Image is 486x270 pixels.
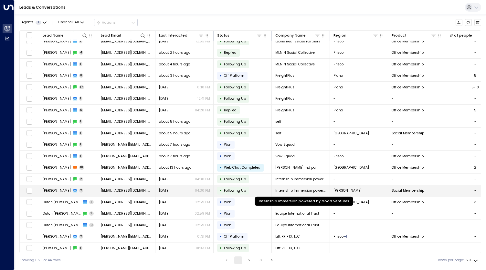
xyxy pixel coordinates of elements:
[224,200,231,205] span: Won
[159,62,190,67] span: about 4 hours ago
[330,219,388,231] td: -
[275,119,281,124] span: self
[43,142,71,147] span: Terrance Watson
[333,131,369,136] span: Flower Mound
[94,19,138,27] button: Actions
[101,223,152,228] span: dutchblackwell07@gmail.com
[392,73,424,78] span: Office Membership
[474,108,476,113] div: 5
[275,50,315,55] span: MLNIN Social Collective
[195,177,210,182] p: 04:30 PM
[220,186,222,195] div: •
[79,234,83,239] span: 2
[275,188,326,193] span: Internship Immersion powered by Good Ventures
[43,119,71,124] span: John
[159,73,190,78] span: about 3 hours ago
[43,177,71,182] span: Gerald Turner
[344,234,347,239] div: Prosper
[19,258,61,263] div: Showing 1-20 of 44 rows
[234,256,242,264] button: page 1
[268,256,276,264] button: Go to next page
[159,223,170,228] span: Yesterday
[101,142,152,147] span: terrance@yourvowsquad.com
[330,174,388,185] td: -
[388,139,446,151] td: -
[43,96,71,101] span: Adam Sedaka
[159,39,170,44] span: Oct 03, 2025
[101,177,152,182] span: gt@goodventuresteam.com
[101,131,152,136] span: bigjfoltz@gmail.com
[333,85,343,90] span: Plano
[159,211,170,216] span: Yesterday
[333,154,343,159] span: Frisco
[333,39,343,44] span: Frisco
[79,108,83,112] span: 5
[474,234,476,239] div: -
[43,246,71,251] span: Bryan Diaz
[101,188,152,193] span: gt@goodventuresteam.com
[159,85,170,90] span: Yesterday
[79,51,84,55] span: 4
[474,200,476,205] div: 3
[257,256,265,264] button: Go to page 3
[220,118,222,126] div: •
[330,116,388,128] td: -
[224,85,246,90] span: Following Up
[195,223,210,228] p: 02:59 PM
[275,33,306,39] div: Company Name
[101,33,121,39] div: Lead Email
[392,39,424,44] span: Office Membership
[101,32,146,39] div: Lead Email
[101,39,152,44] span: nick@leonerepartners.com
[224,39,246,44] span: Following Up
[79,131,83,135] span: 1
[197,234,210,239] p: 01:31 PM
[159,131,190,136] span: about 5 hours ago
[79,73,84,78] span: 8
[101,119,152,124] span: bigjfoltz@gmail.com
[26,153,32,159] span: Toggle select row
[101,211,152,216] span: dutchblackwell07@gmail.com
[224,119,246,124] span: Following Up
[26,245,32,251] span: Toggle select row
[275,177,326,182] span: Internship Immersion powered by Good Ventures
[79,85,84,89] span: 17
[388,219,446,231] td: -
[220,175,222,183] div: •
[26,187,32,194] span: Toggle select row
[43,108,71,113] span: Adam Sedaka
[217,32,262,39] div: Status
[220,83,222,91] div: •
[471,85,479,90] div: 5-10
[26,222,32,228] span: Toggle select row
[26,130,32,136] span: Toggle select row
[450,33,472,39] div: # of people
[26,32,32,38] span: Toggle select all
[333,62,343,67] span: Frisco
[26,164,32,171] span: Toggle select row
[26,50,32,56] span: Toggle select row
[392,85,424,90] span: Office Membership
[43,154,71,159] span: Terrance Watson
[333,50,343,55] span: Frisco
[89,211,94,216] span: 3
[101,50,152,55] span: hello@mlninsocial.co
[43,33,64,39] div: Lead Name
[474,50,476,55] div: -
[224,188,246,193] span: Following Up
[388,174,446,185] td: -
[79,246,83,250] span: 1
[159,200,170,205] span: Yesterday
[79,154,83,158] span: 1
[474,165,476,170] div: 2
[474,211,476,216] div: -
[275,108,294,113] span: FreightPlus
[392,50,424,55] span: Office Membership
[224,108,237,113] span: Replied
[36,21,41,25] span: 1
[275,165,316,170] span: Adam c Carter md pa
[43,131,71,136] span: John
[220,49,222,57] div: •
[224,62,246,67] span: Following Up
[246,256,253,264] button: Go to page 2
